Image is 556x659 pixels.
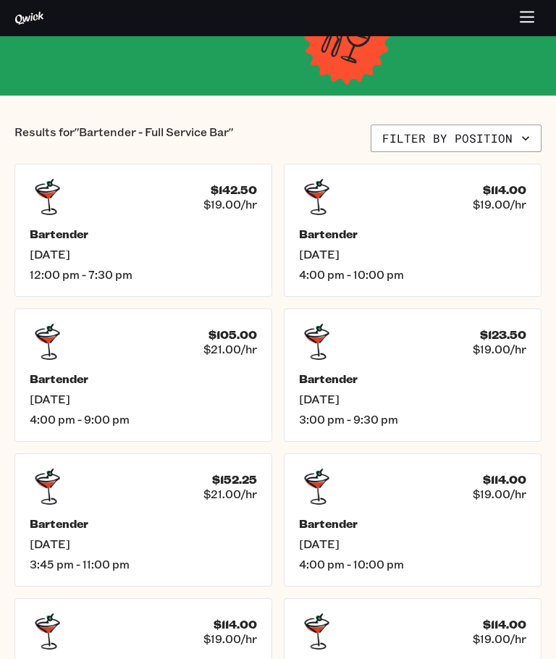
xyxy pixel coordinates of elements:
[30,412,257,427] span: 4:00 pm - 9:00 pm
[483,617,526,631] h4: $114.00
[299,247,526,261] span: [DATE]
[30,247,257,261] span: [DATE]
[14,125,233,152] p: Results for "Bartender - Full Service Bar"
[299,516,526,531] h5: Bartender
[203,631,257,646] span: $19.00/hr
[14,453,272,587] a: $152.25$21.00/hrBartender[DATE]3:45 pm - 11:00 pm
[30,372,257,386] h5: Bartender
[30,516,257,531] h5: Bartender
[30,227,257,241] h5: Bartender
[30,557,257,571] span: 3:45 pm - 11:00 pm
[299,227,526,241] h5: Bartender
[483,182,526,197] h4: $114.00
[473,631,526,646] span: $19.00/hr
[14,164,272,297] a: $142.50$19.00/hrBartender[DATE]12:00 pm - 7:30 pm
[284,308,542,442] a: $123.50$19.00/hrBartender[DATE]3:00 pm - 9:30 pm
[473,487,526,501] span: $19.00/hr
[299,537,526,551] span: [DATE]
[473,342,526,356] span: $19.00/hr
[14,308,272,442] a: $105.00$21.00/hrBartender[DATE]4:00 pm - 9:00 pm
[299,392,526,406] span: [DATE]
[203,197,257,211] span: $19.00/hr
[473,197,526,211] span: $19.00/hr
[480,327,526,342] h4: $123.50
[371,125,542,152] button: Filter by position
[211,182,257,197] h4: $142.50
[299,412,526,427] span: 3:00 pm - 9:30 pm
[299,557,526,571] span: 4:00 pm - 10:00 pm
[212,472,257,487] h4: $152.25
[284,164,542,297] a: $114.00$19.00/hrBartender[DATE]4:00 pm - 10:00 pm
[214,617,257,631] h4: $114.00
[299,372,526,386] h5: Bartender
[208,327,257,342] h4: $105.00
[284,453,542,587] a: $114.00$19.00/hrBartender[DATE]4:00 pm - 10:00 pm
[483,472,526,487] h4: $114.00
[30,537,257,551] span: [DATE]
[30,267,257,282] span: 12:00 pm - 7:30 pm
[203,487,257,501] span: $21.00/hr
[203,342,257,356] span: $21.00/hr
[30,392,257,406] span: [DATE]
[299,267,526,282] span: 4:00 pm - 10:00 pm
